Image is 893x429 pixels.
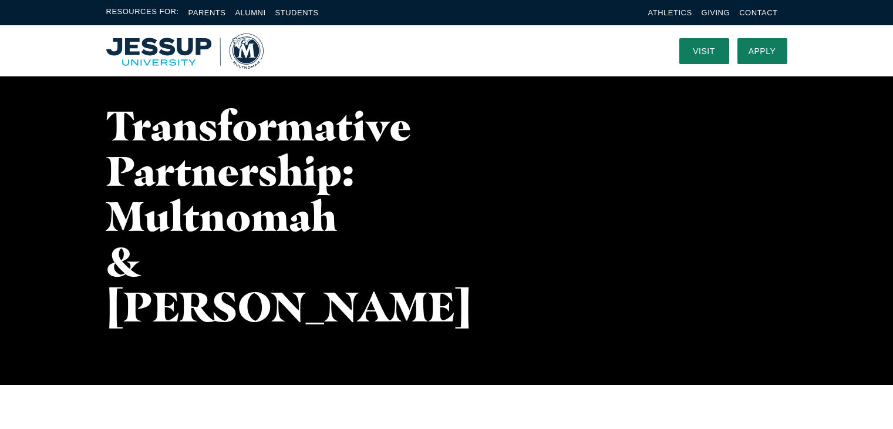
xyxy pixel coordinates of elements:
a: Athletics [648,8,692,17]
a: Students [275,8,319,17]
a: Home [106,33,264,69]
a: Parents [188,8,226,17]
img: Multnomah University Logo [106,33,264,69]
a: Visit [679,38,729,64]
h1: Transformative Partnership: Multnomah & [PERSON_NAME] [106,103,378,329]
a: Apply [737,38,787,64]
span: Resources For: [106,6,179,19]
a: Contact [739,8,777,17]
a: Giving [702,8,730,17]
a: Alumni [235,8,265,17]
